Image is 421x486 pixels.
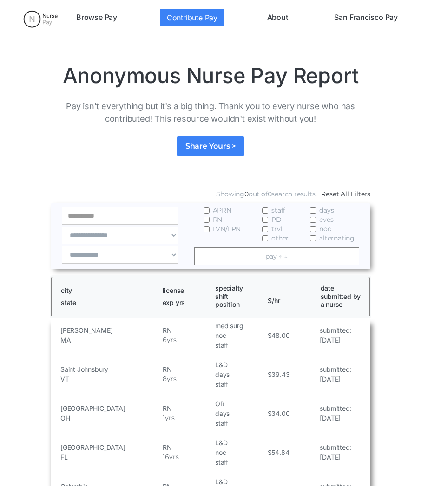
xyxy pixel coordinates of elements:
h5: MA [60,335,160,345]
h5: 34.00 [271,408,289,418]
h5: yrs [167,335,176,345]
input: staff [262,207,268,214]
h5: noc [215,330,265,340]
input: days [310,207,316,214]
h1: $/hr [268,288,312,305]
h5: med surg [215,321,265,330]
h5: Saint Johnsbury [60,364,160,374]
h5: staff [215,418,265,428]
h1: shift [215,292,259,301]
h5: submitted: [320,442,351,452]
h5: 16 [163,452,169,462]
h5: 54.84 [271,447,289,457]
h5: VT [60,374,160,384]
a: Contribute Pay [160,9,224,26]
h5: [DATE] [320,413,351,423]
h5: RN [163,325,213,335]
h5: 6 [163,335,167,345]
span: APRN [213,206,231,215]
span: trvl [271,224,282,233]
a: submitted:[DATE] [320,364,351,384]
input: other [262,235,268,241]
h5: $ [268,330,272,340]
input: RN [204,217,210,223]
span: LVN/LPN [213,224,241,233]
h5: L&D [215,438,265,447]
h1: exp yrs [163,298,207,307]
h5: 8 [163,374,167,384]
span: other [271,233,289,243]
h5: OH [60,413,160,423]
h1: specialty [215,284,259,292]
h5: [PERSON_NAME] [60,325,160,335]
span: 0 [268,190,272,198]
h5: days [215,369,265,379]
h5: 48.00 [271,330,289,340]
a: Reset All Filters [321,189,370,199]
h5: [DATE] [320,452,351,462]
h5: noc [215,447,265,457]
input: noc [310,226,316,232]
h5: days [215,408,265,418]
input: PD [262,217,268,223]
div: Showing out of search results. [216,189,316,199]
input: LVN/LPN [204,226,210,232]
h5: submitted: [320,325,351,335]
h5: [GEOGRAPHIC_DATA] [60,403,160,413]
a: pay ↑ ↓ [194,247,359,265]
input: alternating [310,235,316,241]
h5: $ [268,408,272,418]
h5: L&D [215,360,265,369]
h5: [DATE] [320,374,351,384]
h5: RN [163,364,213,374]
span: 0 [244,190,249,198]
h1: city [61,286,154,295]
a: submitted:[DATE] [320,403,351,423]
span: PD [271,215,282,224]
a: submitted:[DATE] [320,325,351,345]
h5: submitted: [320,364,351,374]
input: APRN [204,207,210,214]
h5: [DATE] [320,335,351,345]
a: San Francisco Pay [330,9,401,26]
h5: [GEOGRAPHIC_DATA] [60,442,160,452]
h5: 39.43 [271,369,289,379]
a: About [263,9,292,26]
input: trvl [262,226,268,232]
h1: license [163,286,207,295]
h5: submitted: [320,403,351,413]
span: RN [213,215,223,224]
h5: yrs [169,452,178,462]
h1: Anonymous Nurse Pay Report [51,63,370,89]
h1: position [215,300,259,309]
span: alternating [319,233,355,243]
h5: OR [215,399,265,408]
input: eves [310,217,316,223]
h5: $ [268,369,272,379]
h5: 1 [163,413,165,423]
a: Share Yours > [177,136,244,156]
a: submitted:[DATE] [320,442,351,462]
span: noc [319,224,331,233]
h5: staff [215,340,265,350]
h5: RN [163,442,213,452]
span: staff [271,206,285,215]
p: Pay isn't everything but it's a big thing. Thank you to every nurse who has contributed! This res... [51,100,370,125]
h5: staff [215,379,265,389]
span: eves [319,215,333,224]
h5: staff [215,457,265,467]
h1: state [61,298,154,307]
span: days [319,206,334,215]
a: Browse Pay [72,9,121,26]
h5: yrs [167,374,176,384]
h5: RN [163,403,213,413]
h5: FL [60,452,160,462]
h5: yrs [165,413,174,423]
h1: date submitted by a nurse [321,284,365,309]
h5: $ [268,447,272,457]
